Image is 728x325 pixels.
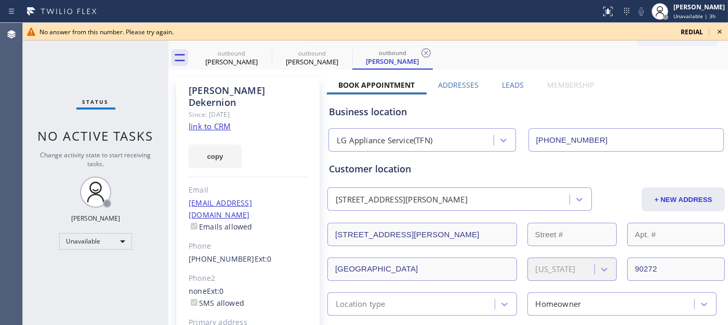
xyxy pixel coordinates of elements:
[41,151,151,168] span: Change activity state to start receiving tasks.
[273,57,351,66] div: [PERSON_NAME]
[439,80,479,90] label: Addresses
[192,46,271,70] div: Sanjoy Poddar
[502,80,524,90] label: Leads
[189,240,308,252] div: Phone
[71,214,120,223] div: [PERSON_NAME]
[673,3,725,11] div: [PERSON_NAME]
[189,85,308,109] div: [PERSON_NAME] Dekernion
[192,49,271,57] div: outbound
[189,298,244,308] label: SMS allowed
[353,49,432,57] div: outbound
[191,299,197,306] input: SMS allowed
[83,98,109,105] span: Status
[329,162,723,176] div: Customer location
[337,134,432,146] div: LG Appliance Service(TFN)
[39,28,174,36] span: No answer from this number. Please try again.
[548,80,594,90] label: Membership
[336,194,468,206] div: [STREET_ADDRESS][PERSON_NAME]
[673,12,716,20] span: Unavailable | 3h
[627,258,725,281] input: ZIP
[189,254,255,264] a: [PHONE_NUMBER]
[273,46,351,70] div: Mary Dekernion
[339,80,415,90] label: Book Appointment
[189,273,308,285] div: Phone2
[189,121,231,131] a: link to CRM
[255,254,272,264] span: Ext: 0
[336,298,386,310] div: Location type
[627,223,725,246] input: Apt. #
[189,222,253,232] label: Emails allowed
[189,184,308,196] div: Email
[273,49,351,57] div: outbound
[38,127,154,144] span: No active tasks
[207,286,224,296] span: Ext: 0
[642,187,725,211] button: + NEW ADDRESS
[192,57,271,66] div: [PERSON_NAME]
[327,258,517,281] input: City
[634,4,648,19] button: Mute
[353,46,432,69] div: Mary Dekernion
[528,128,724,152] input: Phone Number
[353,57,432,66] div: [PERSON_NAME]
[189,144,242,168] button: copy
[189,198,252,220] a: [EMAIL_ADDRESS][DOMAIN_NAME]
[189,286,308,309] div: none
[59,233,132,250] div: Unavailable
[189,109,308,120] div: Since: [DATE]
[327,223,517,246] input: Address
[536,298,581,310] div: Homeowner
[191,223,197,229] input: Emails allowed
[681,28,703,36] span: redial
[527,223,617,246] input: Street #
[329,105,723,119] div: Business location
